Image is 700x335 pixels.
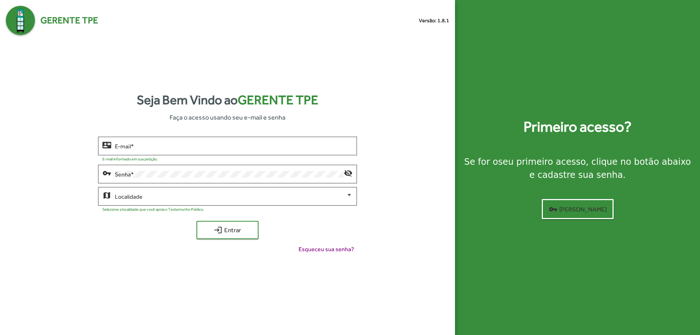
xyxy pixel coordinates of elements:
[203,223,252,237] span: Entrar
[419,17,449,24] small: Versão: 1.8.1
[498,157,586,167] strong: seu primeiro acesso
[170,112,285,122] span: Faça o acesso usando seu e-mail e senha
[137,90,318,110] strong: Seja Bem Vindo ao
[40,13,98,27] span: Gerente TPE
[214,226,222,234] mat-icon: login
[299,245,354,254] span: Esqueceu sua senha?
[102,207,204,211] mat-hint: Selecione a localidade que você apoia o Testemunho Público.
[102,168,111,177] mat-icon: vpn_key
[102,157,158,161] mat-hint: E-mail informado em sua petição.
[344,168,353,177] mat-icon: visibility_off
[197,221,258,239] button: Entrar
[549,205,557,214] mat-icon: vpn_key
[524,116,631,138] strong: Primeiro acesso?
[6,6,35,35] img: Logo Gerente
[464,155,691,182] div: Se for o , clique no botão abaixo e cadastre sua senha.
[542,199,614,219] button: [PERSON_NAME]
[102,140,111,149] mat-icon: contact_mail
[238,93,318,107] span: Gerente TPE
[549,203,607,216] span: [PERSON_NAME]
[102,191,111,199] mat-icon: map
